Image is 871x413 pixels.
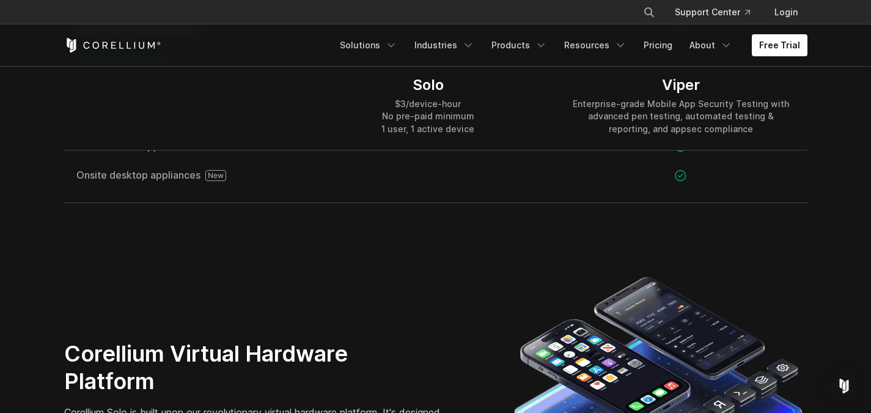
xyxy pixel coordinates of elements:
[636,34,680,56] a: Pricing
[484,34,554,56] a: Products
[665,1,760,23] a: Support Center
[381,98,474,135] div: $3/device-hour No pre-paid minimum 1 user, 1 active device
[76,141,290,151] span: Onsite server appliances
[829,371,859,401] div: Open Intercom Messenger
[752,34,807,56] a: Free Trial
[682,34,740,56] a: About
[64,340,441,395] h2: Corellium Virtual Hardware Platform
[567,76,795,94] div: Viper
[381,76,474,94] div: Solo
[76,170,290,181] span: Onsite desktop appliances
[628,1,807,23] div: Navigation Menu
[567,98,795,135] div: Enterprise-grade Mobile App Security Testing with advanced pen testing, automated testing & repor...
[407,34,482,56] a: Industries
[333,34,405,56] a: Solutions
[765,1,807,23] a: Login
[557,34,634,56] a: Resources
[638,1,660,23] button: Search
[64,38,161,53] a: Corellium Home
[333,34,807,56] div: Navigation Menu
